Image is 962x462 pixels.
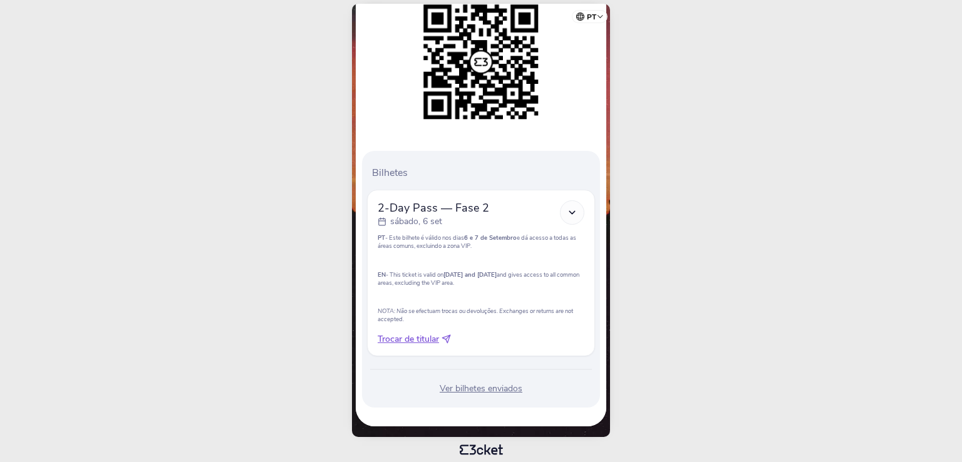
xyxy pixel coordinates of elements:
[378,270,386,279] strong: EN
[390,215,442,228] p: sábado, 6 set
[367,382,595,395] div: Ver bilhetes enviados
[378,270,584,287] p: - This ticket is valid on and gives access to all common areas, excluding the VIP area.
[443,270,497,279] strong: [DATE] and [DATE]
[378,200,489,215] span: 2-Day Pass — Fase 2
[378,307,573,323] em: NOTA: Não se efectuam trocas ou devoluções. Exchanges or returns are not accepted.
[378,333,439,346] span: Trocar de titular
[464,234,517,242] strong: 6 e 7 de Setembro
[378,234,385,242] strong: PT
[372,166,595,180] p: Bilhetes
[378,234,584,250] p: - Este bilhete é válido nos dias e dá acesso a todas as áreas comuns, excluindo a zona VIP.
